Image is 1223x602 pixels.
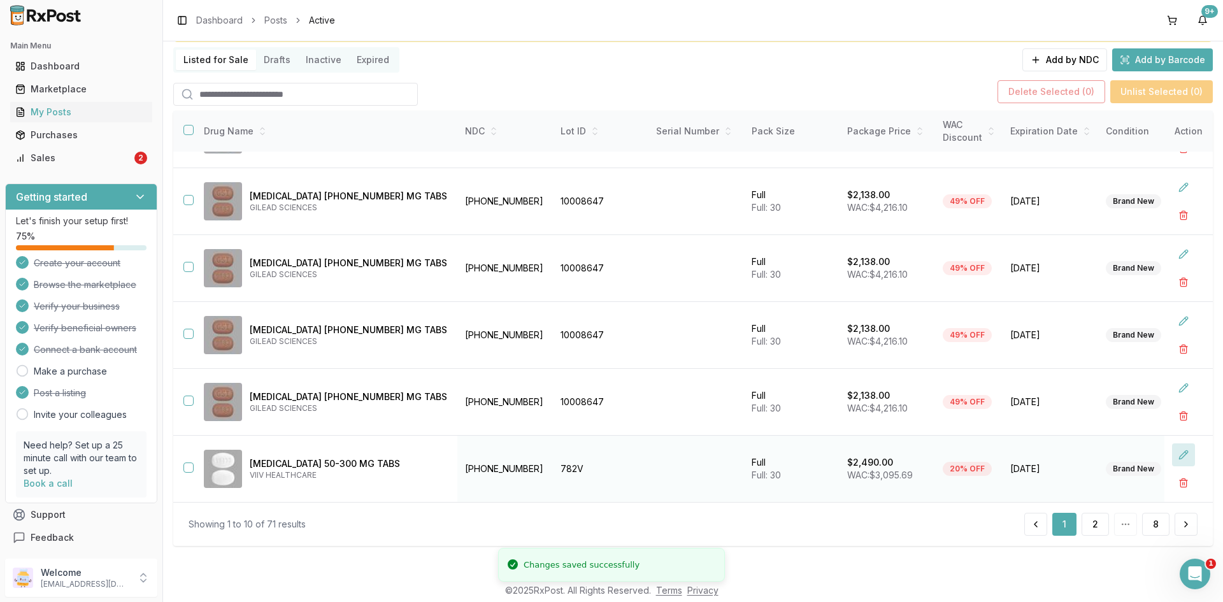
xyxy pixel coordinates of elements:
[457,302,553,369] td: [PHONE_NUMBER]
[1172,243,1195,266] button: Edit
[457,369,553,436] td: [PHONE_NUMBER]
[1172,376,1195,399] button: Edit
[943,395,992,409] div: 49% OFF
[31,531,74,544] span: Feedback
[250,324,447,336] p: [MEDICAL_DATA] [PHONE_NUMBER] MG TABS
[13,568,33,588] img: User avatar
[5,5,87,25] img: RxPost Logo
[847,255,890,268] p: $2,138.00
[34,343,137,356] span: Connect a bank account
[553,168,648,235] td: 10008647
[744,302,840,369] td: Full
[1192,10,1213,31] button: 9+
[250,470,447,480] p: VIIV HEALTHCARE
[250,190,447,203] p: [MEDICAL_DATA] [PHONE_NUMBER] MG TABS
[943,118,995,144] div: WAC Discount
[1180,559,1210,589] iframe: Intercom live chat
[204,249,242,287] img: Biktarvy 50-200-25 MG TABS
[250,269,447,280] p: GILEAD SCIENCES
[656,125,736,138] div: Serial Number
[34,278,136,291] span: Browse the marketplace
[34,300,120,313] span: Verify your business
[196,14,335,27] nav: breadcrumb
[1172,204,1195,227] button: Delete
[1010,462,1091,475] span: [DATE]
[1172,271,1195,294] button: Delete
[847,389,890,402] p: $2,138.00
[847,322,890,335] p: $2,138.00
[250,336,447,347] p: GILEAD SCIENCES
[561,125,641,138] div: Lot ID
[553,235,648,302] td: 10008647
[1106,328,1161,342] div: Brand New
[256,50,298,70] button: Drafts
[943,261,992,275] div: 49% OFF
[457,235,553,302] td: [PHONE_NUMBER]
[744,111,840,152] th: Pack Size
[5,148,157,168] button: Sales2
[553,436,648,503] td: 782V
[5,79,157,99] button: Marketplace
[41,579,129,589] p: [EMAIL_ADDRESS][DOMAIN_NAME]
[847,202,908,213] span: WAC: $4,216.10
[1206,559,1216,569] span: 1
[847,189,890,201] p: $2,138.00
[744,369,840,436] td: Full
[196,14,243,27] a: Dashboard
[5,125,157,145] button: Purchases
[1082,513,1109,536] button: 2
[752,336,781,347] span: Full: 30
[15,106,147,118] div: My Posts
[15,83,147,96] div: Marketplace
[1164,111,1213,152] th: Action
[16,230,35,243] span: 75 %
[349,50,397,70] button: Expired
[457,436,553,503] td: [PHONE_NUMBER]
[10,55,152,78] a: Dashboard
[204,383,242,421] img: Biktarvy 50-200-25 MG TABS
[1010,195,1091,208] span: [DATE]
[656,585,682,596] a: Terms
[15,152,132,164] div: Sales
[465,125,545,138] div: NDC
[553,369,648,436] td: 10008647
[10,78,152,101] a: Marketplace
[752,202,781,213] span: Full: 30
[264,14,287,27] a: Posts
[847,336,908,347] span: WAC: $4,216.10
[34,408,127,421] a: Invite your colleagues
[204,316,242,354] img: Biktarvy 50-200-25 MG TABS
[1172,338,1195,361] button: Delete
[1098,111,1194,152] th: Condition
[204,182,242,220] img: Biktarvy 50-200-25 MG TABS
[1112,48,1213,71] button: Add by Barcode
[1106,462,1161,476] div: Brand New
[1010,396,1091,408] span: [DATE]
[10,101,152,124] a: My Posts
[298,50,349,70] button: Inactive
[847,403,908,413] span: WAC: $4,216.10
[1022,48,1107,71] button: Add by NDC
[457,168,553,235] td: [PHONE_NUMBER]
[847,456,893,469] p: $2,490.00
[1142,513,1169,536] button: 8
[5,102,157,122] button: My Posts
[24,478,73,489] a: Book a call
[15,129,147,141] div: Purchases
[250,403,447,413] p: GILEAD SCIENCES
[204,450,242,488] img: Dovato 50-300 MG TABS
[752,269,781,280] span: Full: 30
[189,518,306,531] div: Showing 1 to 10 of 71 results
[41,566,129,579] p: Welcome
[847,125,927,138] div: Package Price
[1010,329,1091,341] span: [DATE]
[10,124,152,147] a: Purchases
[1172,443,1195,466] button: Edit
[847,269,908,280] span: WAC: $4,216.10
[10,41,152,51] h2: Main Menu
[752,469,781,480] span: Full: 30
[744,436,840,503] td: Full
[1010,262,1091,275] span: [DATE]
[1172,405,1195,427] button: Delete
